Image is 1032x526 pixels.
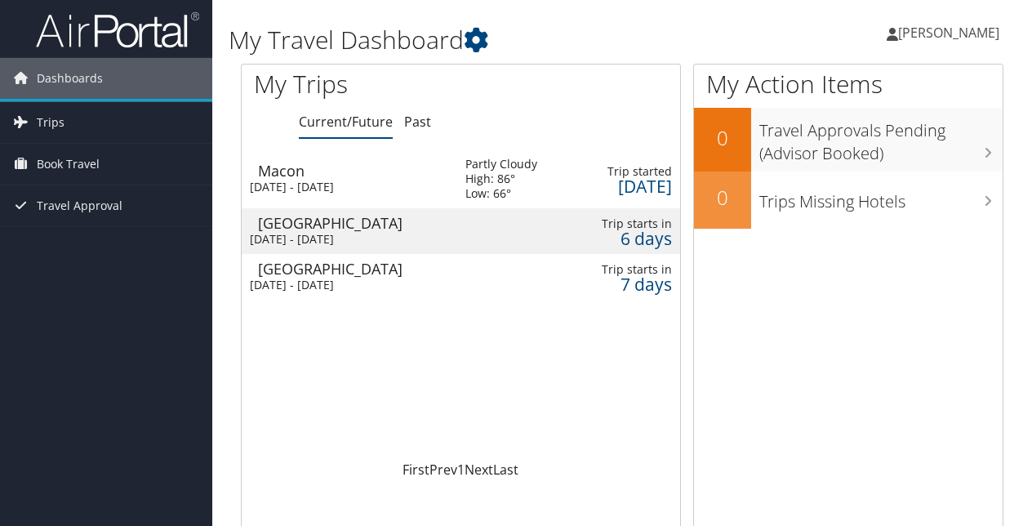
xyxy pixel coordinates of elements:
[404,113,431,131] a: Past
[250,278,441,292] div: [DATE] - [DATE]
[258,163,449,178] div: Macon
[493,461,518,479] a: Last
[37,185,122,226] span: Travel Approval
[694,67,1003,101] h1: My Action Items
[759,111,1003,165] h3: Travel Approvals Pending (Advisor Booked)
[588,179,672,194] div: [DATE]
[258,216,449,230] div: [GEOGRAPHIC_DATA]
[258,261,449,276] div: [GEOGRAPHIC_DATA]
[588,277,672,292] div: 7 days
[694,172,1003,229] a: 0Trips Missing Hotels
[37,102,64,143] span: Trips
[403,461,429,479] a: First
[429,461,457,479] a: Prev
[588,231,672,246] div: 6 days
[759,182,1003,213] h3: Trips Missing Hotels
[229,23,754,57] h1: My Travel Dashboard
[254,67,485,101] h1: My Trips
[588,216,672,231] div: Trip starts in
[465,461,493,479] a: Next
[37,58,103,99] span: Dashboards
[457,461,465,479] a: 1
[694,108,1003,171] a: 0Travel Approvals Pending (Advisor Booked)
[465,157,537,172] div: Partly Cloudy
[37,144,100,185] span: Book Travel
[465,172,537,186] div: High: 86°
[250,180,441,194] div: [DATE] - [DATE]
[465,186,537,201] div: Low: 66°
[887,8,1016,57] a: [PERSON_NAME]
[588,164,672,179] div: Trip started
[898,24,999,42] span: [PERSON_NAME]
[694,124,751,152] h2: 0
[588,262,672,277] div: Trip starts in
[694,184,751,212] h2: 0
[250,232,441,247] div: [DATE] - [DATE]
[36,11,199,49] img: airportal-logo.png
[299,113,393,131] a: Current/Future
